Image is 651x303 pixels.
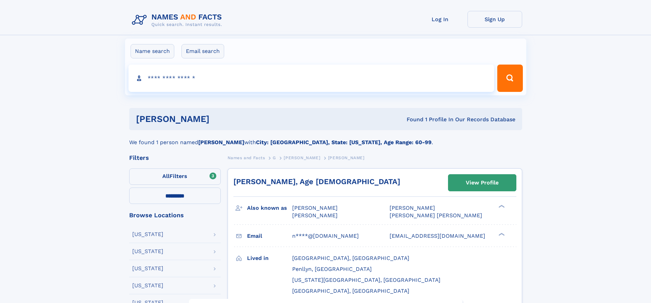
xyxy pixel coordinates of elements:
[448,175,516,191] a: View Profile
[132,266,163,271] div: [US_STATE]
[497,232,505,236] div: ❯
[390,233,485,239] span: [EMAIL_ADDRESS][DOMAIN_NAME]
[181,44,224,58] label: Email search
[292,255,409,261] span: [GEOGRAPHIC_DATA], [GEOGRAPHIC_DATA]
[228,153,265,162] a: Names and Facts
[233,177,400,186] a: [PERSON_NAME], Age [DEMOGRAPHIC_DATA]
[247,202,292,214] h3: Also known as
[292,288,409,294] span: [GEOGRAPHIC_DATA], [GEOGRAPHIC_DATA]
[136,115,308,123] h1: [PERSON_NAME]
[497,204,505,209] div: ❯
[292,212,338,219] span: [PERSON_NAME]
[132,249,163,254] div: [US_STATE]
[292,205,338,211] span: [PERSON_NAME]
[284,153,320,162] a: [PERSON_NAME]
[273,153,276,162] a: G
[497,65,523,92] button: Search Button
[132,232,163,237] div: [US_STATE]
[128,65,494,92] input: search input
[131,44,174,58] label: Name search
[284,155,320,160] span: [PERSON_NAME]
[129,212,221,218] div: Browse Locations
[247,230,292,242] h3: Email
[162,173,169,179] span: All
[390,205,435,211] span: [PERSON_NAME]
[129,168,221,185] label: Filters
[132,283,163,288] div: [US_STATE]
[247,252,292,264] h3: Lived in
[273,155,276,160] span: G
[328,155,365,160] span: [PERSON_NAME]
[466,175,499,191] div: View Profile
[467,11,522,28] a: Sign Up
[198,139,244,146] b: [PERSON_NAME]
[413,11,467,28] a: Log In
[129,155,221,161] div: Filters
[308,116,515,123] div: Found 1 Profile In Our Records Database
[129,11,228,29] img: Logo Names and Facts
[256,139,432,146] b: City: [GEOGRAPHIC_DATA], State: [US_STATE], Age Range: 60-99
[292,266,372,272] span: Penllyn, [GEOGRAPHIC_DATA]
[292,277,440,283] span: [US_STATE][GEOGRAPHIC_DATA], [GEOGRAPHIC_DATA]
[390,212,482,219] span: [PERSON_NAME] [PERSON_NAME]
[129,130,522,147] div: We found 1 person named with .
